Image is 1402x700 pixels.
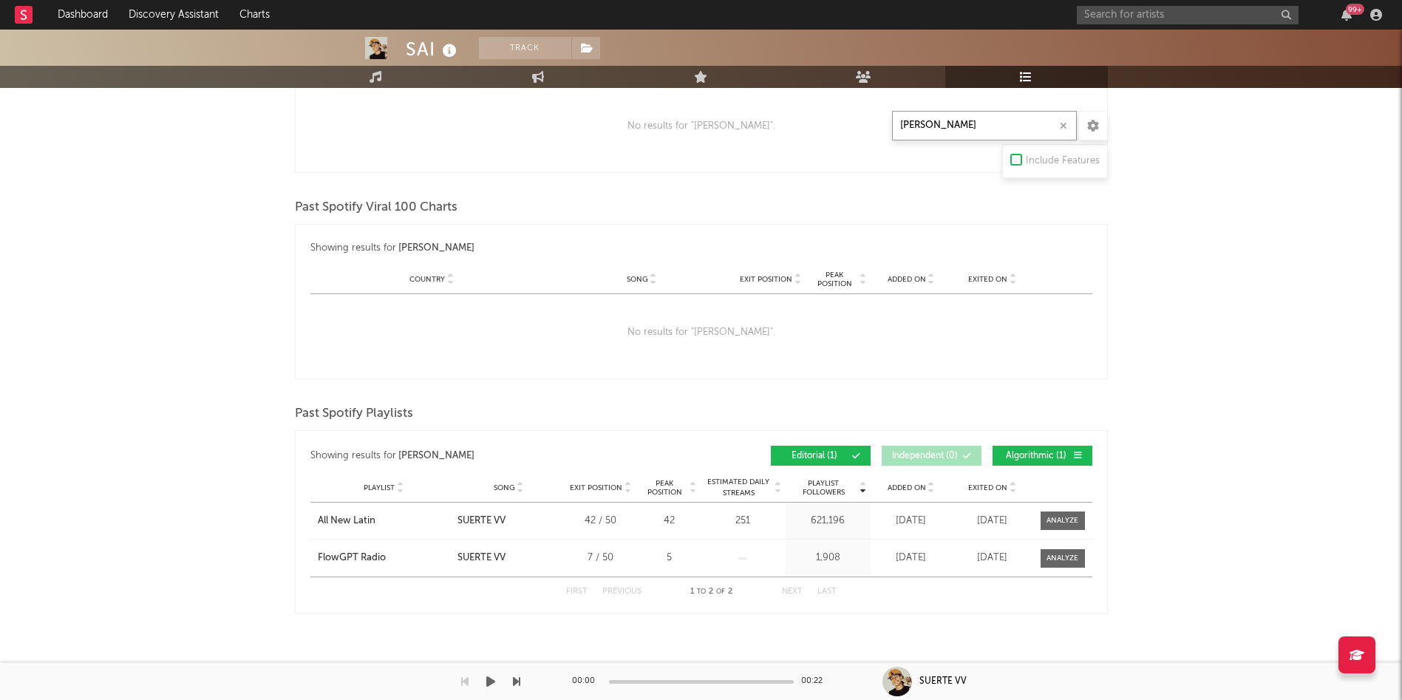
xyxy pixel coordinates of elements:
[740,275,792,284] span: Exit Position
[704,477,773,499] span: Estimated Daily Streams
[888,483,926,492] span: Added On
[968,275,1007,284] span: Exited On
[568,551,634,565] div: 7 / 50
[406,37,460,61] div: SAI
[801,673,831,690] div: 00:22
[457,551,559,565] a: SUERTE VV
[398,447,474,465] div: [PERSON_NAME]
[1002,452,1070,461] span: Algorithmic ( 1 )
[780,452,848,461] span: Editorial ( 1 )
[566,588,588,596] button: First
[1346,4,1364,15] div: 99 +
[568,514,634,529] div: 42 / 50
[782,588,803,596] button: Next
[956,551,1030,565] div: [DATE]
[968,483,1007,492] span: Exited On
[892,111,1077,140] input: Search Playlists/Charts
[789,479,858,497] span: Playlist Followers
[572,673,602,690] div: 00:00
[697,588,706,595] span: to
[874,514,948,529] div: [DATE]
[642,514,697,529] div: 42
[318,551,451,565] a: FlowGPT Radio
[642,551,697,565] div: 5
[310,446,701,466] div: Showing results for
[310,88,1092,165] div: No results for " [PERSON_NAME] ".
[318,551,386,565] div: FlowGPT Radio
[817,588,837,596] button: Last
[364,483,395,492] span: Playlist
[409,275,445,284] span: Country
[295,405,413,423] span: Past Spotify Playlists
[716,588,725,595] span: of
[882,446,981,466] button: Independent(0)
[704,514,782,529] div: 251
[993,446,1092,466] button: Algorithmic(1)
[602,588,642,596] button: Previous
[398,239,474,257] div: [PERSON_NAME]
[771,446,871,466] button: Editorial(1)
[888,275,926,284] span: Added On
[1026,152,1100,170] div: Include Features
[479,37,571,59] button: Track
[874,551,948,565] div: [DATE]
[1077,6,1299,24] input: Search for artists
[671,583,752,601] div: 1 2 2
[642,479,688,497] span: Peak Position
[1341,9,1352,21] button: 99+
[789,551,867,565] div: 1,908
[570,483,622,492] span: Exit Position
[318,514,375,529] div: All New Latin
[627,275,648,284] span: Song
[310,239,701,257] div: Showing results for
[295,199,457,217] span: Past Spotify Viral 100 Charts
[789,514,867,529] div: 621,196
[891,452,959,461] span: Independent ( 0 )
[494,483,515,492] span: Song
[457,551,506,565] div: SUERTE VV
[318,514,451,529] a: All New Latin
[956,514,1030,529] div: [DATE]
[457,514,506,529] div: SUERTE VV
[919,675,967,688] div: SUERTE VV
[310,294,1092,371] div: No results for " [PERSON_NAME] ".
[457,514,559,529] a: SUERTE VV
[811,271,858,288] span: Peak Position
